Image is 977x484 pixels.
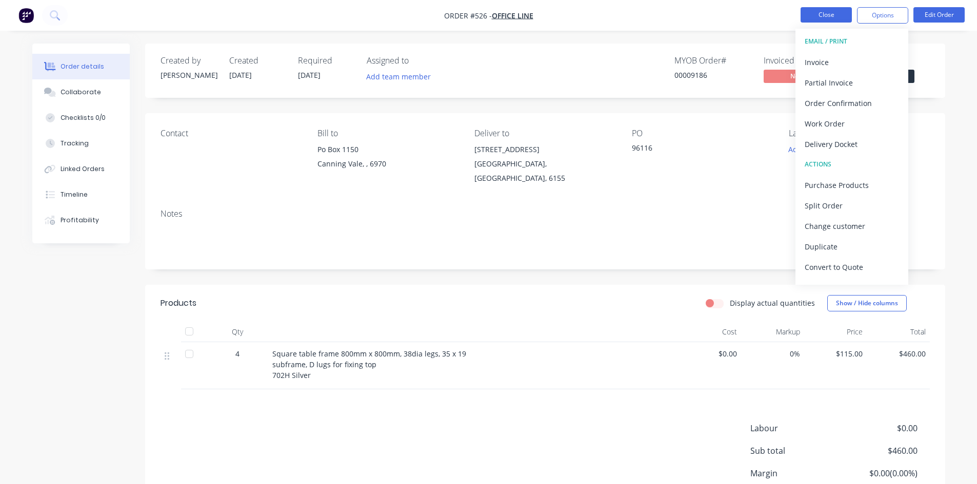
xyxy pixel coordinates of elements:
[32,156,130,182] button: Linked Orders
[674,70,751,80] div: 00009186
[789,129,929,138] div: Labels
[805,178,899,193] div: Purchase Products
[857,7,908,24] button: Options
[808,348,863,359] span: $115.00
[764,70,825,82] span: No
[730,298,815,308] label: Display actual quantities
[795,236,908,257] button: Duplicate
[32,79,130,105] button: Collaborate
[795,72,908,93] button: Partial Invoice
[827,295,907,311] button: Show / Hide columns
[795,31,908,52] button: EMAIL / PRINT
[32,182,130,207] button: Timeline
[750,467,842,479] span: Margin
[361,70,436,83] button: Add team member
[229,56,286,66] div: Created
[867,322,930,342] div: Total
[61,190,88,199] div: Timeline
[61,139,89,148] div: Tracking
[805,55,899,70] div: Invoice
[795,93,908,113] button: Order Confirmation
[317,129,458,138] div: Bill to
[161,129,301,138] div: Contact
[317,142,458,157] div: Po Box 1150
[783,142,830,156] button: Add labels
[795,257,908,277] button: Convert to Quote
[632,142,760,157] div: 96116
[805,158,899,171] div: ACTIONS
[795,134,908,154] button: Delivery Docket
[492,11,533,20] a: Office Line
[161,70,217,80] div: [PERSON_NAME]
[679,322,742,342] div: Cost
[741,322,804,342] div: Markup
[841,445,917,457] span: $460.00
[801,7,852,23] button: Close
[805,260,899,275] div: Convert to Quote
[229,70,252,80] span: [DATE]
[805,137,899,152] div: Delivery Docket
[795,113,908,134] button: Work Order
[32,207,130,233] button: Profitability
[32,54,130,79] button: Order details
[871,348,926,359] span: $460.00
[750,445,842,457] span: Sub total
[913,7,965,23] button: Edit Order
[61,62,104,71] div: Order details
[298,56,354,66] div: Required
[298,70,321,80] span: [DATE]
[764,56,841,66] div: Invoiced
[317,157,458,171] div: Canning Vale, , 6970
[805,116,899,131] div: Work Order
[805,198,899,213] div: Split Order
[18,8,34,23] img: Factory
[161,209,930,219] div: Notes
[795,154,908,175] button: ACTIONS
[795,277,908,298] button: Archive
[795,195,908,216] button: Split Order
[61,216,99,225] div: Profitability
[367,70,436,83] button: Add team member
[161,297,196,309] div: Products
[805,96,899,111] div: Order Confirmation
[750,422,842,434] span: Labour
[444,11,492,20] span: Order #526 -
[474,129,615,138] div: Deliver to
[805,219,899,234] div: Change customer
[632,129,772,138] div: PO
[795,175,908,195] button: Purchase Products
[61,88,101,97] div: Collaborate
[317,142,458,175] div: Po Box 1150Canning Vale, , 6970
[474,157,615,185] div: [GEOGRAPHIC_DATA], [GEOGRAPHIC_DATA], 6155
[804,322,867,342] div: Price
[745,348,800,359] span: 0%
[32,105,130,131] button: Checklists 0/0
[161,56,217,66] div: Created by
[474,142,615,185] div: [STREET_ADDRESS][GEOGRAPHIC_DATA], [GEOGRAPHIC_DATA], 6155
[805,75,899,90] div: Partial Invoice
[683,348,737,359] span: $0.00
[474,142,615,157] div: [STREET_ADDRESS]
[32,131,130,156] button: Tracking
[272,349,466,380] span: Square table frame 800mm x 800mm, 38dia legs, 35 x 19 subframe, D lugs for fixing top 702H Silver
[235,348,240,359] span: 4
[795,52,908,72] button: Invoice
[805,239,899,254] div: Duplicate
[674,56,751,66] div: MYOB Order #
[61,164,105,174] div: Linked Orders
[841,467,917,479] span: $0.00 ( 0.00 %)
[61,113,106,122] div: Checklists 0/0
[841,422,917,434] span: $0.00
[805,35,899,48] div: EMAIL / PRINT
[367,56,469,66] div: Assigned to
[207,322,268,342] div: Qty
[805,280,899,295] div: Archive
[795,216,908,236] button: Change customer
